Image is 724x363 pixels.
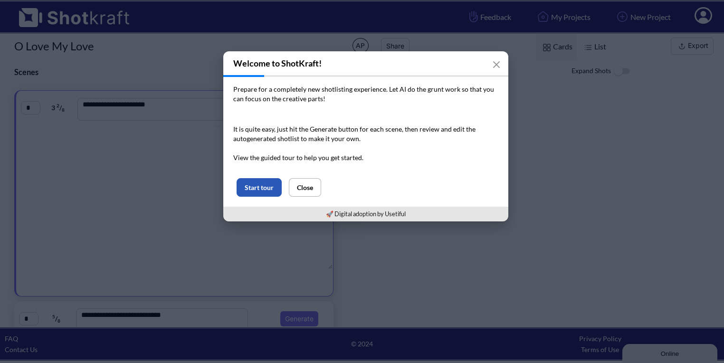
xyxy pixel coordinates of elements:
p: It is quite easy, just hit the Generate button for each scene, then review and edit the autogener... [233,124,498,162]
button: Close [289,178,321,197]
h3: Welcome to ShotKraft! [223,51,508,75]
span: Prepare for a completely new shotlisting experience. [233,85,388,93]
div: Online [7,8,88,15]
a: 🚀 Digital adoption by Usetiful [326,210,406,218]
button: Start tour [237,178,282,197]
